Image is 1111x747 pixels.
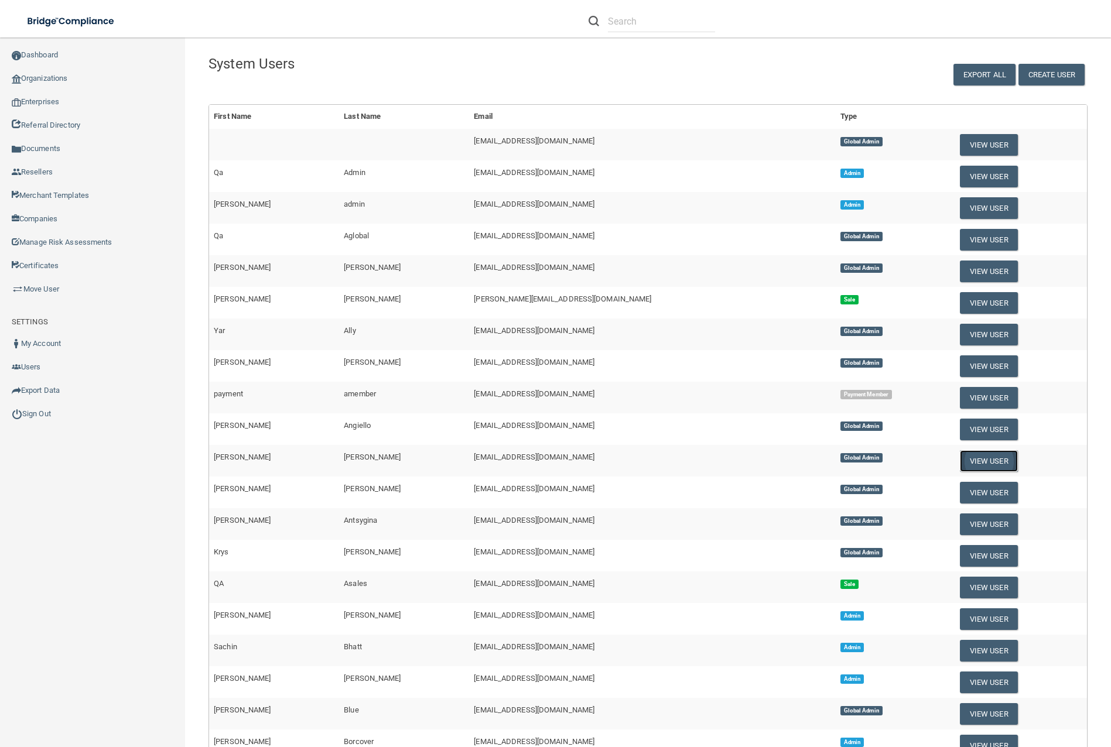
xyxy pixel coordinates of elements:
span: Bhatt [344,642,362,651]
iframe: Drift Widget Chat Controller [908,664,1097,711]
button: Create User [1018,64,1085,85]
button: View User [960,608,1018,630]
span: [PERSON_NAME] [214,200,271,208]
span: [PERSON_NAME] [214,611,271,619]
button: View User [960,513,1018,535]
img: icon-documents.8dae5593.png [12,145,21,154]
span: [EMAIL_ADDRESS][DOMAIN_NAME] [474,231,594,240]
button: View User [960,134,1018,156]
button: View User [960,419,1018,440]
span: Payment Member [840,390,892,399]
th: Last Name [339,105,469,129]
span: QA [214,579,224,588]
span: [EMAIL_ADDRESS][DOMAIN_NAME] [474,516,594,525]
span: Global Admin [840,706,883,715]
span: [EMAIL_ADDRESS][DOMAIN_NAME] [474,674,594,683]
span: Global Admin [840,137,883,146]
span: [EMAIL_ADDRESS][DOMAIN_NAME] [474,705,594,714]
span: Ally [344,326,355,335]
span: Sachin [214,642,237,651]
img: icon-export.b9366987.png [12,386,21,395]
span: [EMAIL_ADDRESS][DOMAIN_NAME] [474,484,594,493]
img: ic_reseller.de258add.png [12,167,21,177]
h4: System Users [208,56,714,71]
span: Asales [344,579,367,588]
span: Blue [344,705,358,714]
span: Admin [840,643,864,652]
img: bridge_compliance_login_screen.278c3ca4.svg [18,9,125,33]
span: [PERSON_NAME] [344,611,401,619]
button: View User [960,703,1018,725]
th: Type [836,105,955,129]
span: Global Admin [840,422,883,431]
th: Email [469,105,835,129]
span: [EMAIL_ADDRESS][DOMAIN_NAME] [474,200,594,208]
button: View User [960,545,1018,567]
span: Qa [214,231,223,240]
span: [PERSON_NAME] [214,294,271,303]
span: [EMAIL_ADDRESS][DOMAIN_NAME] [474,389,594,398]
button: View User [960,482,1018,503]
span: Admin [840,674,864,684]
span: [PERSON_NAME] [344,674,401,683]
img: ic_user_dark.df1a06c3.png [12,339,21,348]
span: Global Admin [840,516,883,526]
span: [PERSON_NAME] [214,421,271,430]
span: [EMAIL_ADDRESS][DOMAIN_NAME] [474,358,594,366]
span: amember [344,389,376,398]
img: enterprise.0d942306.png [12,98,21,107]
span: Admin [840,169,864,178]
span: [EMAIL_ADDRESS][DOMAIN_NAME] [474,642,594,651]
span: Global Admin [840,453,883,462]
button: View User [960,577,1018,598]
button: View User [960,324,1018,345]
input: Search [608,11,715,32]
img: icon-users.e205127d.png [12,362,21,372]
span: [PERSON_NAME] [344,294,401,303]
img: ic_dashboard_dark.d01f4a41.png [12,51,21,60]
span: [PERSON_NAME] [344,263,401,272]
span: [EMAIL_ADDRESS][DOMAIN_NAME] [474,737,594,746]
span: [EMAIL_ADDRESS][DOMAIN_NAME] [474,453,594,461]
span: [EMAIL_ADDRESS][DOMAIN_NAME] [474,579,594,588]
span: Admin [840,200,864,210]
span: Angiello [344,421,371,430]
span: [EMAIL_ADDRESS][DOMAIN_NAME] [474,421,594,430]
button: View User [960,450,1018,472]
img: ic-search.3b580494.png [589,16,599,26]
span: [EMAIL_ADDRESS][DOMAIN_NAME] [474,263,594,272]
img: organization-icon.f8decf85.png [12,74,21,84]
span: [EMAIL_ADDRESS][DOMAIN_NAME] [474,136,594,145]
span: Global Admin [840,548,883,557]
button: View User [960,640,1018,662]
span: Qa [214,168,223,177]
span: [PERSON_NAME] [344,484,401,493]
span: [PERSON_NAME] [214,737,271,746]
span: [PERSON_NAME] [214,516,271,525]
span: [PERSON_NAME] [214,263,271,272]
span: Krys [214,547,228,556]
button: View User [960,292,1018,314]
span: [EMAIL_ADDRESS][DOMAIN_NAME] [474,168,594,177]
th: First Name [209,105,339,129]
span: admin [344,200,365,208]
button: View User [960,387,1018,409]
img: ic_power_dark.7ecde6b1.png [12,409,22,419]
span: Sale [840,580,859,589]
span: Admin [344,168,365,177]
button: View User [960,229,1018,251]
span: [PERSON_NAME] [344,453,401,461]
span: Admin [840,611,864,621]
span: Yar [214,326,225,335]
span: [PERSON_NAME] [214,484,271,493]
span: Global Admin [840,263,883,273]
span: [PERSON_NAME] [344,547,401,556]
span: Sale [840,295,859,304]
span: Antsygina [344,516,377,525]
span: [PERSON_NAME] [214,705,271,714]
span: [PERSON_NAME] [214,358,271,366]
span: [PERSON_NAME][EMAIL_ADDRESS][DOMAIN_NAME] [474,294,651,303]
span: Global Admin [840,485,883,494]
span: Aglobal [344,231,369,240]
span: [EMAIL_ADDRESS][DOMAIN_NAME] [474,611,594,619]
